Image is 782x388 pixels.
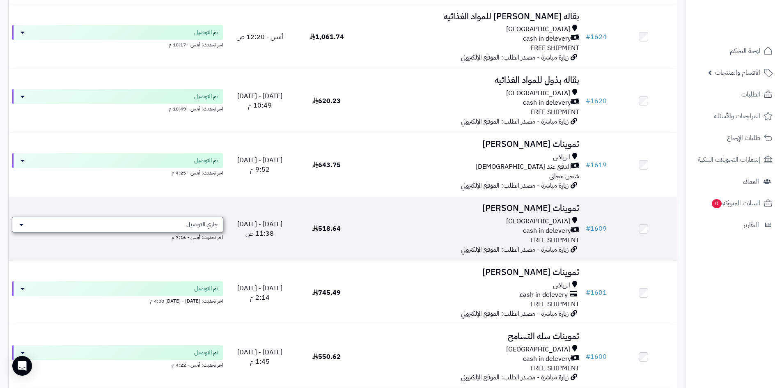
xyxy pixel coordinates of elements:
[237,219,282,239] span: [DATE] - [DATE] 11:38 ص
[698,154,760,165] span: إشعارات التحويلات البنكية
[730,45,760,57] span: لوحة التحكم
[12,296,223,305] div: اخر تحديث: [DATE] - [DATE] 4:00 م
[461,309,569,319] span: زيارة مباشرة - مصدر الطلب: الموقع الإلكتروني
[506,89,570,98] span: [GEOGRAPHIC_DATA]
[363,204,579,213] h3: تموينات [PERSON_NAME]
[12,104,223,112] div: اخر تحديث: أمس - 10:49 م
[12,360,223,369] div: اخر تحديث: أمس - 4:22 م
[12,356,32,376] div: Open Intercom Messenger
[523,98,571,108] span: cash in delevery
[194,156,218,165] span: تم التوصيل
[553,281,570,290] span: الرياض
[12,40,223,48] div: اخر تحديث: أمس - 10:17 م
[586,96,590,106] span: #
[691,85,777,104] a: الطلبات
[523,226,571,236] span: cash in delevery
[194,285,218,293] span: تم التوصيل
[741,89,760,100] span: الطلبات
[530,235,579,245] span: FREE SHIPMENT
[312,96,341,106] span: 620.23
[312,352,341,362] span: 550.62
[549,171,579,181] span: شحن مجاني
[312,160,341,170] span: 643.75
[586,96,607,106] a: #1620
[530,299,579,309] span: FREE SHIPMENT
[586,288,607,298] a: #1601
[12,232,223,241] div: اخر تحديث: أمس - 7:16 م
[236,32,283,42] span: أمس - 12:20 ص
[691,150,777,170] a: إشعارات التحويلات البنكية
[506,345,570,354] span: [GEOGRAPHIC_DATA]
[586,160,590,170] span: #
[461,245,569,255] span: زيارة مباشرة - مصدر الطلب: الموقع الإلكتروني
[312,224,341,234] span: 518.64
[691,128,777,148] a: طلبات الإرجاع
[363,76,579,85] h3: بقاله بذول للمواد الغذائيه
[476,162,571,172] span: الدفع عند [DEMOGRAPHIC_DATA]
[363,268,579,277] h3: تموينات [PERSON_NAME]
[12,168,223,177] div: اخر تحديث: أمس - 4:25 م
[715,67,760,78] span: الأقسام والمنتجات
[691,41,777,61] a: لوحة التحكم
[506,217,570,226] span: [GEOGRAPHIC_DATA]
[461,117,569,126] span: زيارة مباشرة - مصدر الطلب: الموقع الإلكتروني
[586,160,607,170] a: #1619
[237,91,282,110] span: [DATE] - [DATE] 10:49 م
[586,32,590,42] span: #
[691,172,777,191] a: العملاء
[363,12,579,21] h3: بقاله [PERSON_NAME] للمواد الغذائيه
[237,347,282,367] span: [DATE] - [DATE] 1:45 م
[691,106,777,126] a: المراجعات والأسئلة
[711,197,760,209] span: السلات المتروكة
[691,193,777,213] a: السلات المتروكة0
[506,25,570,34] span: [GEOGRAPHIC_DATA]
[363,332,579,341] h3: تموينات سله التسامح
[194,349,218,357] span: تم التوصيل
[530,107,579,117] span: FREE SHIPMENT
[186,220,218,229] span: جاري التوصيل
[530,363,579,373] span: FREE SHIPMENT
[586,352,607,362] a: #1600
[530,43,579,53] span: FREE SHIPMENT
[523,34,571,44] span: cash in delevery
[310,32,344,42] span: 1,061.74
[237,155,282,174] span: [DATE] - [DATE] 9:52 م
[586,32,607,42] a: #1624
[520,290,568,300] span: cash in delevery
[363,140,579,149] h3: تموينات [PERSON_NAME]
[461,53,569,62] span: زيارة مباشرة - مصدر الطلب: الموقع الإلكتروني
[586,352,590,362] span: #
[586,224,607,234] a: #1609
[712,199,722,208] span: 0
[743,219,759,231] span: التقارير
[237,283,282,303] span: [DATE] - [DATE] 2:14 م
[691,215,777,235] a: التقارير
[523,354,571,364] span: cash in delevery
[586,224,590,234] span: #
[194,92,218,101] span: تم التوصيل
[726,21,774,38] img: logo-2.png
[743,176,759,187] span: العملاء
[461,372,569,382] span: زيارة مباشرة - مصدر الطلب: الموقع الإلكتروني
[727,132,760,144] span: طلبات الإرجاع
[312,288,341,298] span: 745.49
[586,288,590,298] span: #
[194,28,218,37] span: تم التوصيل
[714,110,760,122] span: المراجعات والأسئلة
[461,181,569,191] span: زيارة مباشرة - مصدر الطلب: الموقع الإلكتروني
[553,153,570,162] span: الرياض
